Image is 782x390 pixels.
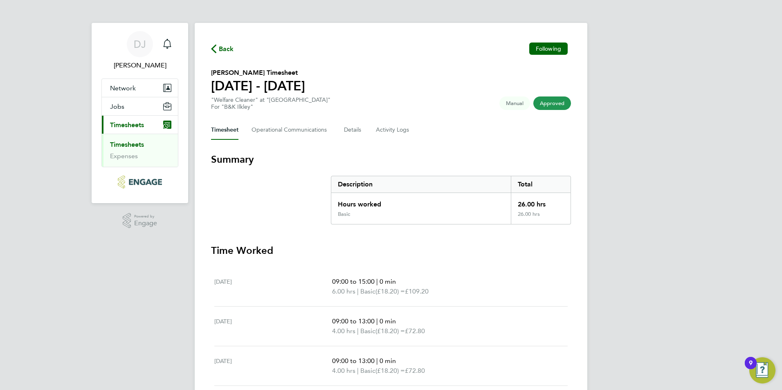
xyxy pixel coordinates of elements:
button: Open Resource Center, 9 new notifications [749,357,775,383]
div: [DATE] [214,356,332,376]
a: Go to home page [101,175,178,188]
span: Jobs [110,103,124,110]
span: DJ [134,39,146,49]
div: Hours worked [331,193,511,211]
h3: Summary [211,153,571,166]
button: Details [344,120,363,140]
span: Basic [360,366,375,376]
div: "Welfare Cleaner" at "[GEOGRAPHIC_DATA]" [211,96,330,110]
a: Timesheets [110,141,144,148]
div: Basic [338,211,350,217]
span: 4.00 hrs [332,327,355,335]
span: 09:00 to 13:00 [332,357,375,365]
nav: Main navigation [92,23,188,203]
span: Powered by [134,213,157,220]
span: | [357,367,359,374]
button: Timesheet [211,120,238,140]
div: Timesheets [102,134,178,167]
span: £72.80 [405,367,425,374]
button: Jobs [102,97,178,115]
a: Powered byEngage [123,213,157,229]
div: Description [331,176,511,193]
span: Basic [360,326,375,336]
button: Timesheets [102,116,178,134]
button: Activity Logs [376,120,410,140]
div: Summary [331,176,571,224]
span: 6.00 hrs [332,287,355,295]
button: Back [211,43,234,54]
span: 0 min [380,357,396,365]
span: £109.20 [405,287,429,295]
span: £72.80 [405,327,425,335]
span: (£18.20) = [375,367,405,374]
img: bandk-logo-retina.png [118,175,162,188]
span: 0 min [380,317,396,325]
div: For "B&K Ilkley" [211,103,330,110]
div: Total [511,176,571,193]
span: Network [110,84,136,92]
div: 9 [749,363,753,374]
button: Following [529,43,568,55]
span: 09:00 to 15:00 [332,278,375,285]
span: | [376,357,378,365]
div: [DATE] [214,277,332,296]
span: Daryl Jackson [101,61,178,70]
span: This timesheet has been approved. [533,96,571,110]
a: Expenses [110,152,138,160]
span: This timesheet was manually created. [499,96,530,110]
div: 26.00 hrs [511,211,571,224]
span: Basic [360,287,375,296]
span: (£18.20) = [375,287,405,295]
span: Engage [134,220,157,227]
span: | [357,287,359,295]
h2: [PERSON_NAME] Timesheet [211,68,305,78]
span: 4.00 hrs [332,367,355,374]
span: | [357,327,359,335]
button: Network [102,79,178,97]
span: Following [536,45,561,52]
span: | [376,317,378,325]
a: DJ[PERSON_NAME] [101,31,178,70]
span: (£18.20) = [375,327,405,335]
div: [DATE] [214,316,332,336]
div: 26.00 hrs [511,193,571,211]
span: 0 min [380,278,396,285]
span: Timesheets [110,121,144,129]
button: Operational Communications [252,120,331,140]
span: | [376,278,378,285]
span: Back [219,44,234,54]
h1: [DATE] - [DATE] [211,78,305,94]
span: 09:00 to 13:00 [332,317,375,325]
h3: Time Worked [211,244,571,257]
